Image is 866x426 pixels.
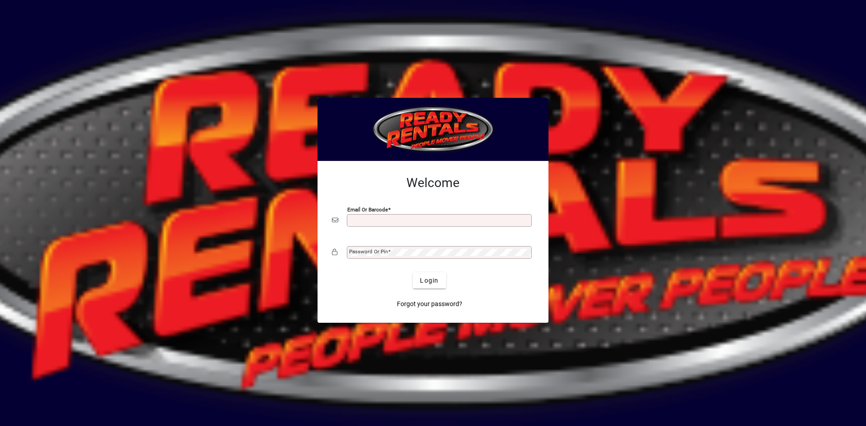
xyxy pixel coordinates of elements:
[413,272,446,289] button: Login
[332,175,534,191] h2: Welcome
[393,296,466,312] a: Forgot your password?
[420,276,438,285] span: Login
[349,248,388,255] mat-label: Password or Pin
[347,206,388,213] mat-label: Email or Barcode
[397,299,462,309] span: Forgot your password?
